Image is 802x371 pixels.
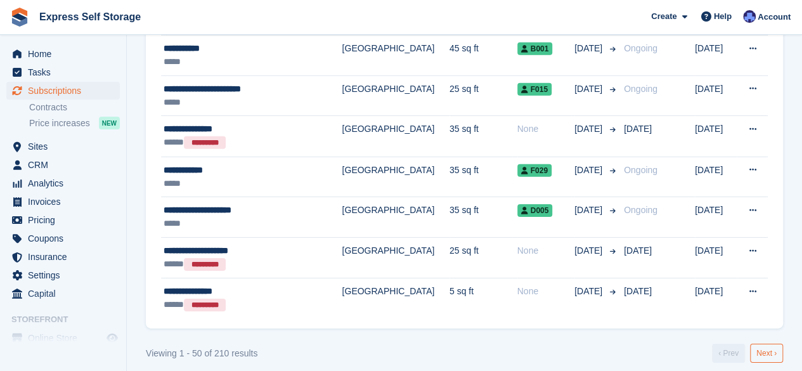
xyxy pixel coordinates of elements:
[695,237,737,278] td: [DATE]
[29,116,120,130] a: Price increases NEW
[450,116,517,157] td: 35 sq ft
[695,278,737,319] td: [DATE]
[743,10,756,23] img: Vahnika Batchu
[517,83,552,96] span: F015
[574,244,605,257] span: [DATE]
[450,278,517,319] td: 5 sq ft
[28,329,104,347] span: Online Store
[342,197,449,238] td: [GEOGRAPHIC_DATA]
[450,36,517,76] td: 45 sq ft
[695,157,737,197] td: [DATE]
[28,156,104,174] span: CRM
[517,204,553,217] span: D005
[342,278,449,319] td: [GEOGRAPHIC_DATA]
[28,266,104,284] span: Settings
[28,45,104,63] span: Home
[342,116,449,157] td: [GEOGRAPHIC_DATA]
[624,124,652,134] span: [DATE]
[342,36,449,76] td: [GEOGRAPHIC_DATA]
[450,197,517,238] td: 35 sq ft
[6,45,120,63] a: menu
[758,11,791,23] span: Account
[6,63,120,81] a: menu
[29,101,120,114] a: Contracts
[750,344,783,363] a: Next
[709,344,786,363] nav: Pages
[574,122,605,136] span: [DATE]
[574,82,605,96] span: [DATE]
[651,10,676,23] span: Create
[714,10,732,23] span: Help
[342,75,449,116] td: [GEOGRAPHIC_DATA]
[517,122,574,136] div: None
[712,344,745,363] a: Previous
[28,285,104,303] span: Capital
[28,248,104,266] span: Insurance
[342,157,449,197] td: [GEOGRAPHIC_DATA]
[28,174,104,192] span: Analytics
[28,82,104,100] span: Subscriptions
[450,75,517,116] td: 25 sq ft
[624,205,657,215] span: Ongoing
[624,43,657,53] span: Ongoing
[146,347,257,360] div: Viewing 1 - 50 of 210 results
[574,285,605,298] span: [DATE]
[6,266,120,284] a: menu
[517,164,552,177] span: F029
[6,248,120,266] a: menu
[105,330,120,346] a: Preview store
[624,286,652,296] span: [DATE]
[624,245,652,256] span: [DATE]
[34,6,146,27] a: Express Self Storage
[342,237,449,278] td: [GEOGRAPHIC_DATA]
[517,244,574,257] div: None
[517,285,574,298] div: None
[28,230,104,247] span: Coupons
[6,193,120,211] a: menu
[695,197,737,238] td: [DATE]
[28,63,104,81] span: Tasks
[6,138,120,155] a: menu
[624,84,657,94] span: Ongoing
[695,116,737,157] td: [DATE]
[574,204,605,217] span: [DATE]
[695,36,737,76] td: [DATE]
[574,42,605,55] span: [DATE]
[6,174,120,192] a: menu
[6,82,120,100] a: menu
[6,329,120,347] a: menu
[28,138,104,155] span: Sites
[6,211,120,229] a: menu
[99,117,120,129] div: NEW
[29,117,90,129] span: Price increases
[28,193,104,211] span: Invoices
[574,164,605,177] span: [DATE]
[6,230,120,247] a: menu
[28,211,104,229] span: Pricing
[450,157,517,197] td: 35 sq ft
[624,165,657,175] span: Ongoing
[6,156,120,174] a: menu
[6,285,120,303] a: menu
[450,237,517,278] td: 25 sq ft
[11,313,126,326] span: Storefront
[10,8,29,27] img: stora-icon-8386f47178a22dfd0bd8f6a31ec36ba5ce8667c1dd55bd0f319d3a0aa187defe.svg
[517,42,553,55] span: B001
[695,75,737,116] td: [DATE]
